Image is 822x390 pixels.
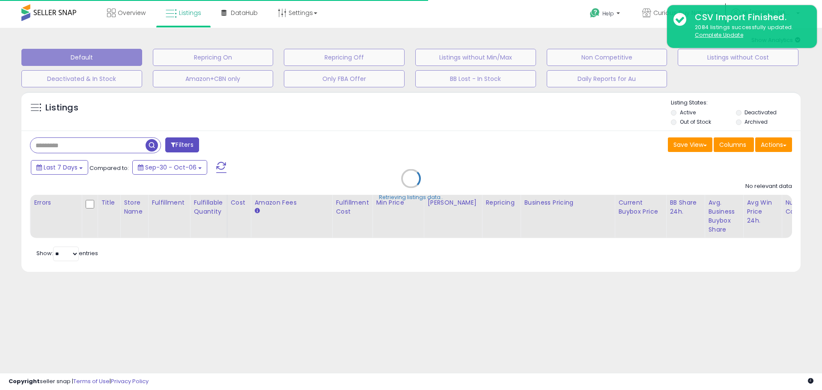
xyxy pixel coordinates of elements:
[695,31,743,39] u: Complete Update
[231,9,258,17] span: DataHub
[9,378,149,386] div: seller snap | |
[153,70,274,87] button: Amazon+CBN only
[547,49,667,66] button: Non Competitive
[678,49,798,66] button: Listings without Cost
[118,9,146,17] span: Overview
[688,24,810,39] div: 2084 listings successfully updated.
[21,49,142,66] button: Default
[379,194,443,201] div: Retrieving listings data..
[602,10,614,17] span: Help
[9,377,40,385] strong: Copyright
[415,70,536,87] button: BB Lost - In Stock
[111,377,149,385] a: Privacy Policy
[583,1,628,28] a: Help
[284,70,405,87] button: Only FBA Offer
[415,49,536,66] button: Listings without Min/Max
[284,49,405,66] button: Repricing Off
[73,377,110,385] a: Terms of Use
[179,9,201,17] span: Listings
[590,8,600,18] i: Get Help
[653,9,712,17] span: Curious Buy Nature
[547,70,667,87] button: Daily Reports for Au
[688,11,810,24] div: CSV Import Finished.
[21,70,142,87] button: Deactivated & In Stock
[153,49,274,66] button: Repricing On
